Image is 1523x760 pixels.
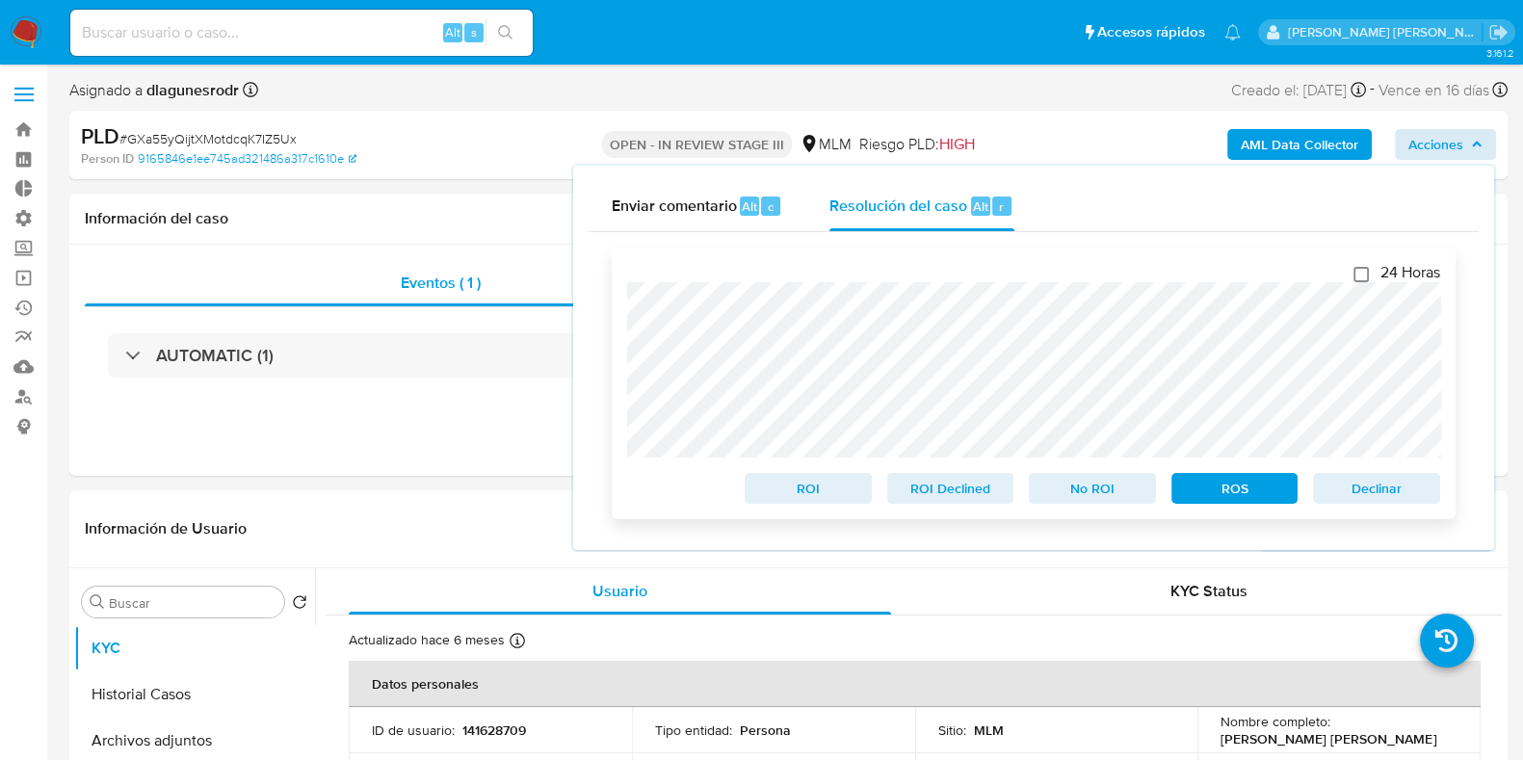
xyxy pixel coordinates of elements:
p: ID de usuario : [372,721,455,739]
button: Buscar [90,594,105,610]
span: HIGH [939,133,975,155]
div: Creado el: [DATE] [1231,77,1366,103]
span: No ROI [1042,475,1142,502]
p: 141628709 [462,721,526,739]
p: OPEN - IN REVIEW STAGE III [602,131,792,158]
span: ROS [1185,475,1285,502]
h1: Información del caso [85,209,1492,228]
span: ROI [758,475,858,502]
span: 24 Horas [1380,263,1440,282]
button: No ROI [1029,473,1156,504]
h3: AUTOMATIC (1) [156,345,274,366]
p: daniela.lagunesrodriguez@mercadolibre.com.mx [1288,23,1483,41]
div: MLM [800,134,852,155]
p: Actualizado hace 6 meses [349,631,505,649]
button: ROS [1171,473,1299,504]
p: MLM [974,721,1004,739]
b: AML Data Collector [1241,129,1358,160]
span: Acciones [1408,129,1463,160]
p: Sitio : [938,721,966,739]
button: KYC [74,625,315,671]
span: r [999,197,1004,216]
span: Usuario [592,580,647,602]
b: PLD [81,120,119,151]
a: Salir [1488,22,1509,42]
p: [PERSON_NAME] [PERSON_NAME] [1221,730,1436,747]
span: Asignado a [69,80,239,101]
a: 9165846e1ee745ad321486a317c1610e [138,150,356,168]
button: search-icon [486,19,525,46]
span: Alt [445,23,460,41]
span: c [768,197,774,216]
a: Notificaciones [1224,24,1241,40]
button: AML Data Collector [1227,129,1372,160]
b: dlagunesrodr [143,79,239,101]
span: s [471,23,477,41]
span: Vence en 16 días [1379,80,1489,101]
span: - [1370,77,1375,103]
span: Alt [973,197,988,216]
p: Tipo entidad : [655,721,732,739]
button: Acciones [1395,129,1496,160]
button: Declinar [1313,473,1440,504]
b: Person ID [81,150,134,168]
span: Alt [742,197,757,216]
input: Buscar usuario o caso... [70,20,533,45]
p: Persona [740,721,791,739]
span: # GXa55yQijtXMotdcqK7IZ5Ux [119,129,297,148]
h1: Información de Usuario [85,519,247,538]
p: Nombre completo : [1221,713,1330,730]
span: ROI Declined [901,475,1001,502]
input: Buscar [109,594,276,612]
th: Datos personales [349,661,1481,707]
span: KYC Status [1170,580,1247,602]
button: Volver al orden por defecto [292,594,307,616]
span: Eventos ( 1 ) [401,272,481,294]
div: AUTOMATIC (1) [108,333,1469,378]
span: Resolución del caso [829,195,967,217]
span: Enviar comentario [612,195,737,217]
button: ROI Declined [887,473,1014,504]
button: Historial Casos [74,671,315,718]
span: Declinar [1326,475,1427,502]
input: 24 Horas [1353,267,1369,282]
button: ROI [745,473,872,504]
span: Riesgo PLD: [859,134,975,155]
span: Accesos rápidos [1097,22,1205,42]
